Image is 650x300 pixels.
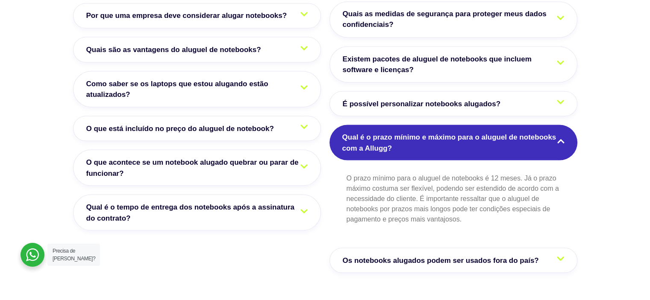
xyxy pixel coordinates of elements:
[86,44,265,55] span: Quais são as vantagens do aluguel de notebooks?
[73,116,321,141] a: O que está incluído no preço do aluguel de notebook?
[329,248,577,273] a: Os notebooks alugados podem ser usados fora do país?
[329,1,577,38] a: Quais as medidas de segurança para proteger meus dados confidenciais?
[86,10,291,21] span: Por que uma empresa deve considerar alugar notebooks?
[497,191,650,300] div: Widget de chat
[329,46,577,82] a: Existem pacotes de aluguel de notebooks que incluem software e licenças?
[343,255,543,266] span: Os notebooks alugados podem ser usados fora do país?
[73,71,321,107] a: Como saber se os laptops que estou alugando estão atualizados?
[73,194,321,230] a: Qual é o tempo de entrega dos notebooks após a assinatura do contrato?
[343,9,564,30] span: Quais as medidas de segurança para proteger meus dados confidenciais?
[329,125,577,160] a: Qual é o prazo mínimo e máximo para o aluguel de notebooks com a Allugg?
[86,78,308,100] span: Como saber se os laptops que estou alugando estão atualizados?
[53,248,95,262] span: Precisa de [PERSON_NAME]?
[86,201,308,223] span: Qual é o tempo de entrega dos notebooks após a assinatura do contrato?
[86,123,278,134] span: O que está incluído no preço do aluguel de notebook?
[347,173,560,224] p: O prazo mínimo para o aluguel de notebooks é 12 meses. Já o prazo máximo costuma ser flexível, po...
[343,98,505,109] span: É possível personalizar notebooks alugados?
[342,131,565,153] span: Qual é o prazo mínimo e máximo para o aluguel de notebooks com a Allugg?
[73,149,321,186] a: O que acontece se um notebook alugado quebrar ou parar de funcionar?
[86,157,308,178] span: O que acontece se um notebook alugado quebrar ou parar de funcionar?
[497,191,650,300] iframe: Chat Widget
[343,53,564,75] span: Existem pacotes de aluguel de notebooks que incluem software e licenças?
[73,37,321,62] a: Quais são as vantagens do aluguel de notebooks?
[73,3,321,29] a: Por que uma empresa deve considerar alugar notebooks?
[329,91,577,117] a: É possível personalizar notebooks alugados?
